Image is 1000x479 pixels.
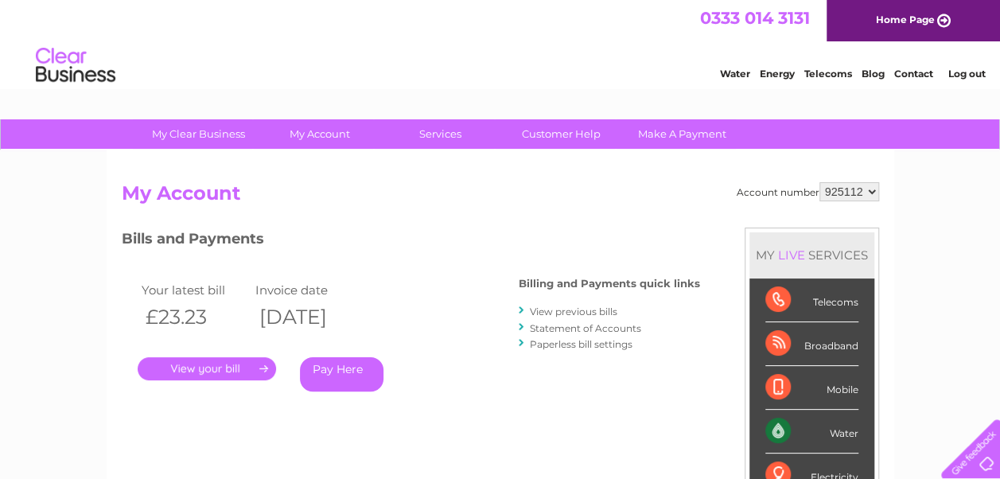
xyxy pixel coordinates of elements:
th: [DATE] [251,301,366,333]
div: MY SERVICES [749,232,874,278]
a: Services [375,119,506,149]
h4: Billing and Payments quick links [519,278,700,290]
div: Water [765,410,858,454]
a: 0333 014 3131 [700,8,810,28]
a: Customer Help [496,119,627,149]
div: Mobile [765,366,858,410]
a: Make A Payment [617,119,748,149]
div: Broadband [765,322,858,366]
td: Your latest bill [138,279,252,301]
a: Energy [760,68,795,80]
div: Clear Business is a trading name of Verastar Limited (registered in [GEOGRAPHIC_DATA] No. 3667643... [125,9,877,77]
div: LIVE [775,247,808,263]
a: Contact [894,68,933,80]
a: Telecoms [804,68,852,80]
a: . [138,357,276,380]
a: Pay Here [300,357,383,391]
a: Paperless bill settings [530,338,632,350]
a: Statement of Accounts [530,322,641,334]
a: Water [720,68,750,80]
a: My Clear Business [133,119,264,149]
td: Invoice date [251,279,366,301]
h2: My Account [122,182,879,212]
div: Telecoms [765,278,858,322]
div: Account number [737,182,879,201]
img: logo.png [35,41,116,90]
th: £23.23 [138,301,252,333]
h3: Bills and Payments [122,228,700,255]
a: Log out [947,68,985,80]
a: View previous bills [530,306,617,317]
a: Blog [862,68,885,80]
a: My Account [254,119,385,149]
